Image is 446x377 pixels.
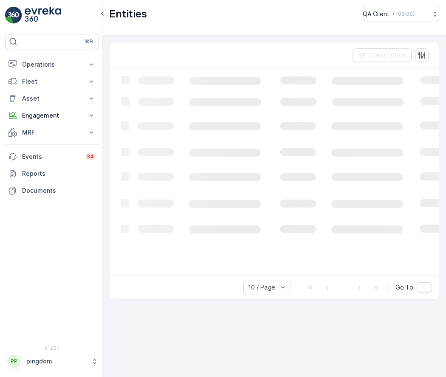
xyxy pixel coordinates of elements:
a: Reports [5,165,99,182]
button: PPpingdom [5,352,99,370]
button: QA Client(+03:00) [363,7,439,21]
p: Events [22,152,80,161]
a: Events34 [5,148,99,165]
p: Reports [22,169,96,178]
img: logo [5,7,22,24]
p: Entities [109,7,147,21]
p: QA Client [363,10,390,18]
span: v 1.50.1 [5,346,99,351]
img: logo_light-DOdMpM7g.png [25,7,61,24]
p: 34 [87,153,94,160]
button: Clear Filters [353,48,412,62]
a: Documents [5,182,99,199]
button: Asset [5,90,99,107]
p: MRF [22,128,82,137]
p: Clear Filters [370,51,406,59]
p: Engagement [22,111,82,120]
button: Engagement [5,107,99,124]
div: PP [7,354,21,368]
p: Documents [22,186,96,195]
button: MRF [5,124,99,141]
button: Fleet [5,73,99,90]
p: ⌘B [85,38,93,45]
button: Operations [5,56,99,73]
p: Fleet [22,77,82,86]
p: Operations [22,60,82,69]
p: ( +03:00 ) [393,11,415,17]
span: Go To [395,283,413,292]
p: pingdom [26,357,87,366]
p: Asset [22,94,82,103]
